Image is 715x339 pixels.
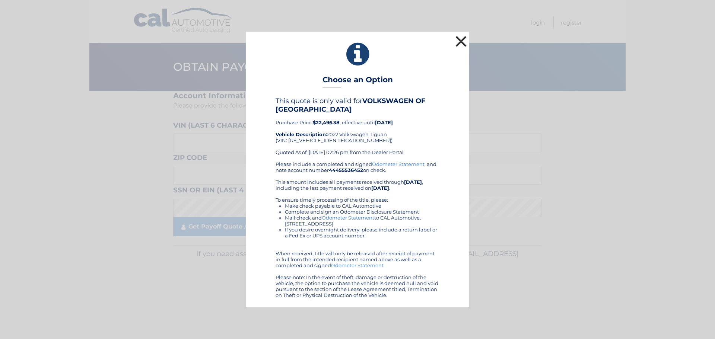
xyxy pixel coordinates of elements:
[454,34,468,49] button: ×
[313,119,340,125] b: $22,496.38
[375,119,393,125] b: [DATE]
[372,161,425,167] a: Odometer Statement
[276,97,439,161] div: Purchase Price: , effective until 2022 Volkswagen Tiguan (VIN: [US_VEHICLE_IDENTIFICATION_NUMBER]...
[371,185,389,191] b: [DATE]
[285,227,439,239] li: If you desire overnight delivery, please include a return label or a Fed Ex or UPS account number.
[331,262,384,268] a: Odometer Statement
[285,215,439,227] li: Mail check and to CAL Automotive, [STREET_ADDRESS]
[276,97,439,113] h4: This quote is only valid for
[276,131,327,137] strong: Vehicle Description:
[285,209,439,215] li: Complete and sign an Odometer Disclosure Statement
[276,97,426,113] b: VOLKSWAGEN OF [GEOGRAPHIC_DATA]
[276,161,439,298] div: Please include a completed and signed , and note account number on check. This amount includes al...
[329,167,363,173] b: 44455536452
[322,215,374,221] a: Odometer Statement
[404,179,422,185] b: [DATE]
[285,203,439,209] li: Make check payable to CAL Automotive
[322,75,393,88] h3: Choose an Option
